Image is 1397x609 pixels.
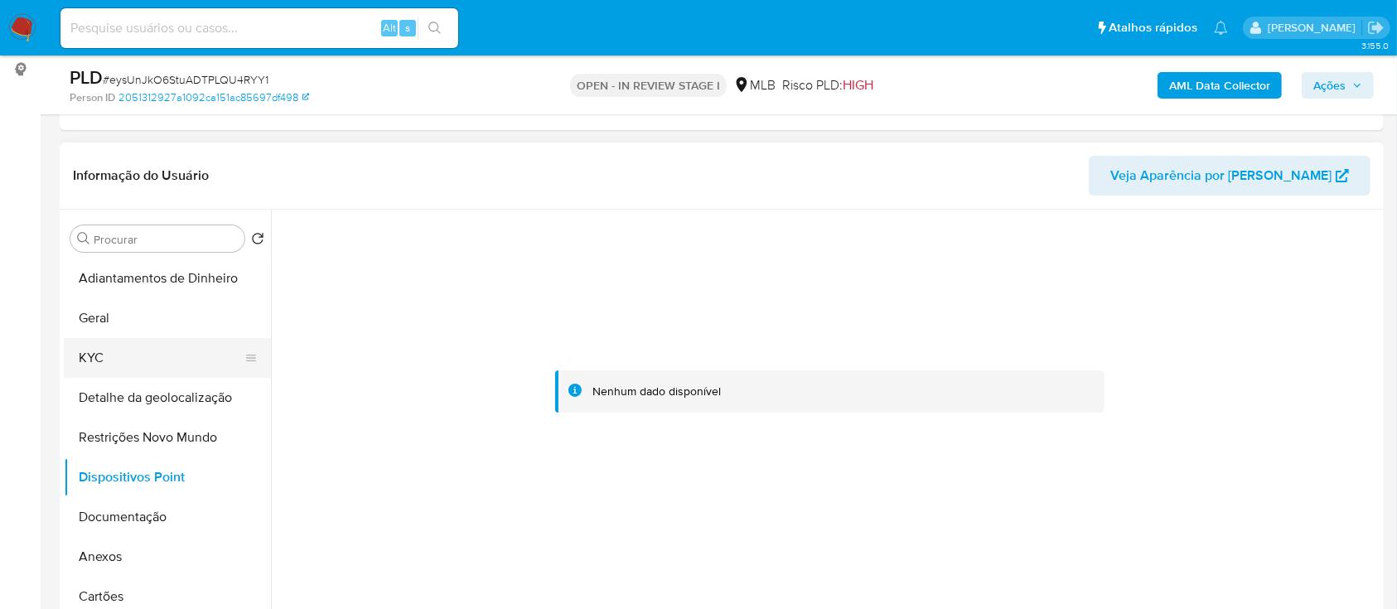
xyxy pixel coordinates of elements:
[1214,21,1228,35] a: Notificações
[64,259,271,298] button: Adiantamentos de Dinheiro
[1367,19,1385,36] a: Sair
[60,17,458,39] input: Pesquise usuários ou casos...
[94,232,238,247] input: Procurar
[73,167,209,184] h1: Informação do Usuário
[383,20,396,36] span: Alt
[1089,156,1370,196] button: Veja Aparência por [PERSON_NAME]
[64,497,271,537] button: Documentação
[733,76,776,94] div: MLB
[70,64,103,90] b: PLD
[64,338,258,378] button: KYC
[64,298,271,338] button: Geral
[843,75,873,94] span: HIGH
[103,71,268,88] span: # eysUnJkO6StuADTPLQU4RYY1
[64,378,271,418] button: Detalhe da geolocalização
[64,537,271,577] button: Anexos
[1110,156,1332,196] span: Veja Aparência por [PERSON_NAME]
[405,20,410,36] span: s
[1109,19,1197,36] span: Atalhos rápidos
[1361,39,1389,52] span: 3.155.0
[70,90,115,105] b: Person ID
[118,90,309,105] a: 2051312927a1092ca151ac85697df498
[1268,20,1361,36] p: carlos.guerra@mercadopago.com.br
[64,457,271,497] button: Dispositivos Point
[77,232,90,245] button: Procurar
[1313,72,1346,99] span: Ações
[782,76,873,94] span: Risco PLD:
[418,17,452,40] button: search-icon
[1169,72,1270,99] b: AML Data Collector
[251,232,264,250] button: Retornar ao pedido padrão
[570,74,727,97] p: OPEN - IN REVIEW STAGE I
[1158,72,1282,99] button: AML Data Collector
[64,418,271,457] button: Restrições Novo Mundo
[1302,72,1374,99] button: Ações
